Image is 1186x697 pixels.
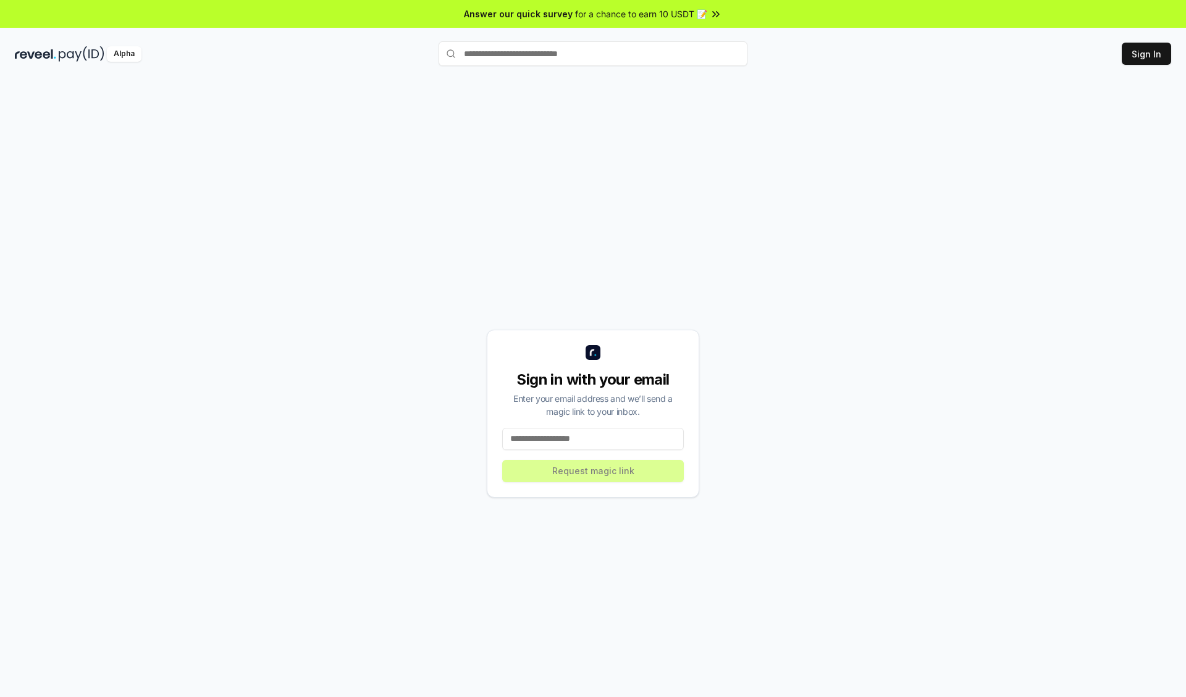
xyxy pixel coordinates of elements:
img: pay_id [59,46,104,62]
span: for a chance to earn 10 USDT 📝 [575,7,707,20]
span: Answer our quick survey [464,7,573,20]
img: reveel_dark [15,46,56,62]
button: Sign In [1122,43,1171,65]
div: Enter your email address and we’ll send a magic link to your inbox. [502,392,684,418]
div: Alpha [107,46,141,62]
img: logo_small [586,345,600,360]
div: Sign in with your email [502,370,684,390]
